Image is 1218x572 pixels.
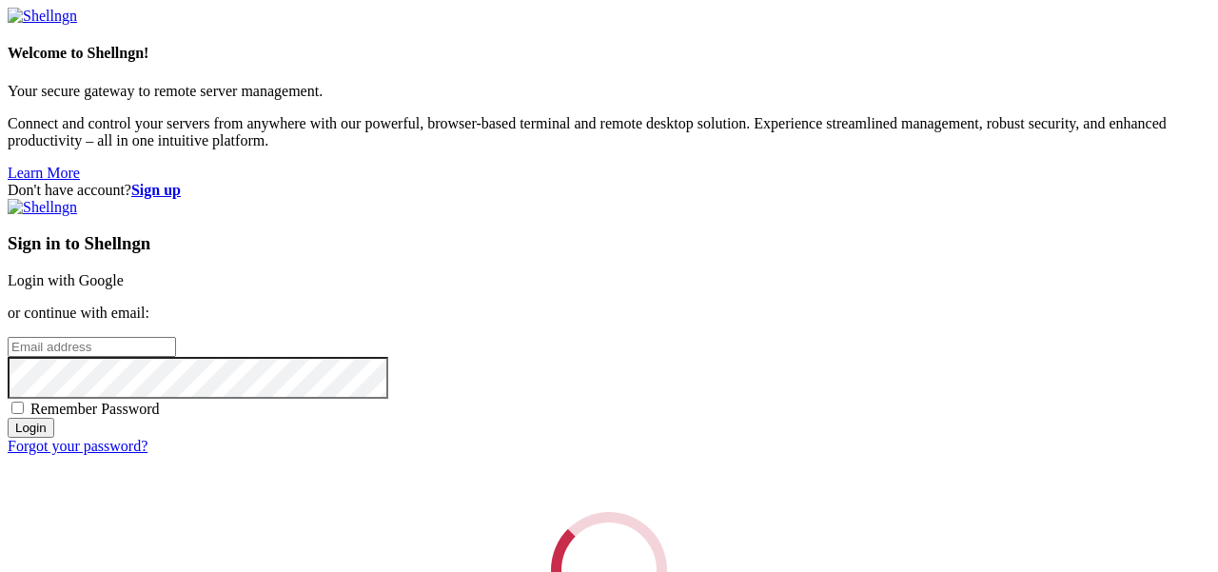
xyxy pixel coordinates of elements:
[8,337,176,357] input: Email address
[30,401,160,417] span: Remember Password
[8,83,1210,100] p: Your secure gateway to remote server management.
[8,8,77,25] img: Shellngn
[8,233,1210,254] h3: Sign in to Shellngn
[8,438,147,454] a: Forgot your password?
[8,165,80,181] a: Learn More
[8,45,1210,62] h4: Welcome to Shellngn!
[11,402,24,414] input: Remember Password
[8,272,124,288] a: Login with Google
[8,418,54,438] input: Login
[8,305,1210,322] p: or continue with email:
[131,182,181,198] a: Sign up
[8,182,1210,199] div: Don't have account?
[8,115,1210,149] p: Connect and control your servers from anywhere with our powerful, browser-based terminal and remo...
[8,199,77,216] img: Shellngn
